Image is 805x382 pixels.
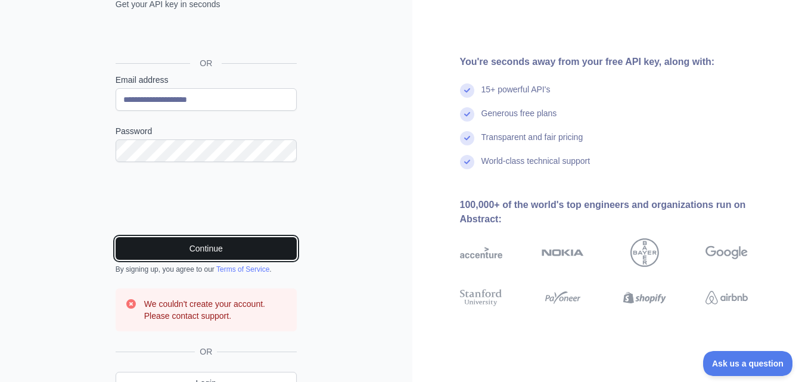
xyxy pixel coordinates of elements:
label: Email address [116,74,297,86]
img: nokia [542,238,584,267]
img: check mark [460,131,474,145]
img: accenture [460,238,502,267]
div: 100,000+ of the world's top engineers and organizations run on Abstract: [460,198,787,226]
label: Password [116,125,297,137]
div: Generous free plans [481,107,557,131]
img: google [705,238,748,267]
img: stanford university [460,287,502,309]
iframe: "Google-বোতামের মাধ্যমে সাইন ইন করুন" [110,23,300,49]
div: World-class technical support [481,155,590,179]
img: shopify [623,287,666,309]
img: bayer [630,238,659,267]
button: Continue [116,237,297,260]
div: You're seconds away from your free API key, along with: [460,55,787,69]
iframe: Toggle Customer Support [703,351,793,376]
h3: We couldn't create your account. Please contact support. [144,298,287,322]
span: OR [190,57,222,69]
a: Terms of Service [216,265,269,274]
div: 15+ powerful API's [481,83,551,107]
span: OR [195,346,217,358]
img: check mark [460,155,474,169]
div: Transparent and fair pricing [481,131,583,155]
img: airbnb [705,287,748,309]
div: By signing up, you agree to our . [116,265,297,274]
img: check mark [460,107,474,122]
iframe: reCAPTCHA [116,176,297,223]
img: check mark [460,83,474,98]
img: payoneer [542,287,584,309]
